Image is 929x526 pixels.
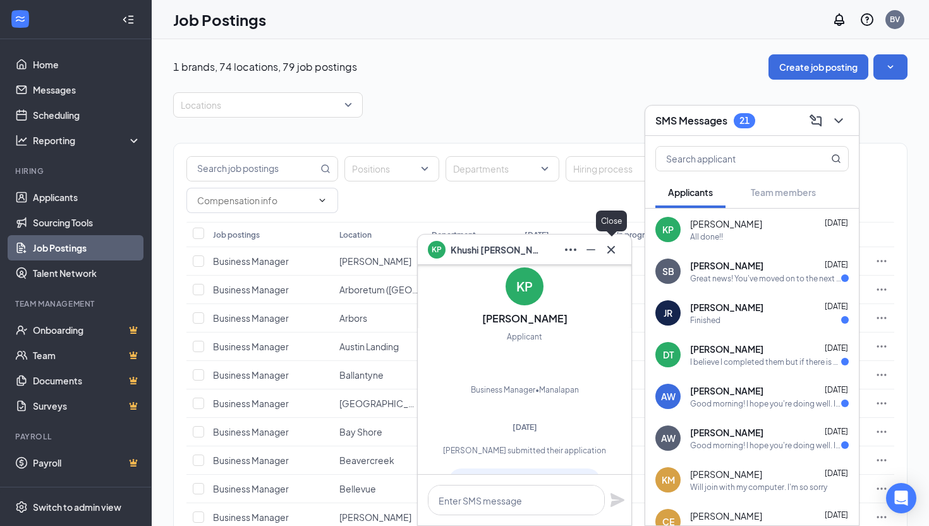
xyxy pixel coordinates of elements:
[507,331,542,343] div: Applicant
[751,187,816,198] span: Team members
[581,240,601,260] button: Minimize
[825,218,848,228] span: [DATE]
[875,283,888,296] svg: Ellipses
[875,369,888,381] svg: Ellipses
[14,13,27,25] svg: WorkstreamLogo
[690,343,763,355] span: [PERSON_NAME]
[213,426,289,437] span: Business Manager
[690,510,762,522] span: [PERSON_NAME]
[33,343,141,368] a: TeamCrown
[690,315,720,326] div: Finished
[333,304,425,333] td: Arbors
[829,111,849,131] button: ChevronDown
[690,259,763,272] span: [PERSON_NAME]
[768,54,868,80] button: Create job posting
[317,195,327,205] svg: ChevronDown
[875,255,888,267] svg: Ellipses
[339,511,411,523] span: [PERSON_NAME]
[333,418,425,446] td: Bay Shore
[890,14,900,25] div: BV
[33,393,141,419] a: SurveysCrown
[432,229,476,240] div: Department
[333,247,425,276] td: Anderson
[197,193,312,207] input: Compensation info
[825,510,848,520] span: [DATE]
[471,384,579,396] div: Business Manager • Manalapan
[806,111,826,131] button: ComposeMessage
[825,260,848,269] span: [DATE]
[832,12,847,27] svg: Notifications
[690,482,827,492] div: Will join with my computer. I'm so sorry
[339,312,367,324] span: Arbors
[563,242,578,257] svg: Ellipses
[655,114,727,128] h3: SMS Messages
[690,398,841,409] div: Good morning! I hope you're doing well. I'm reaching out to check on the status of my application...
[213,255,289,267] span: Business Manager
[339,369,384,381] span: Ballantyne
[690,357,841,367] div: I believe I completed them but if there is something I missed please resend so I can complete it!😊
[33,77,141,102] a: Messages
[15,166,138,176] div: Hiring
[884,61,897,73] svg: SmallChevronDown
[213,398,289,409] span: Business Manager
[339,341,399,352] span: Austin Landing
[610,492,625,508] svg: Plane
[661,390,676,403] div: AW
[213,369,289,381] span: Business Manager
[513,422,537,432] span: [DATE]
[333,276,425,304] td: Arboretum (Charlotte, NC)
[15,431,138,442] div: Payroll
[875,312,888,324] svg: Ellipses
[33,134,142,147] div: Reporting
[825,302,848,311] span: [DATE]
[825,468,848,478] span: [DATE]
[690,426,763,439] span: [PERSON_NAME]
[482,312,568,326] h3: [PERSON_NAME]
[320,164,331,174] svg: MagnifyingGlass
[601,240,621,260] button: Cross
[33,210,141,235] a: Sourcing Tools
[187,157,318,181] input: Search job postings
[886,483,916,513] div: Open Intercom Messenger
[875,511,888,523] svg: Ellipses
[33,450,141,475] a: PayrollCrown
[451,243,539,257] span: Khushi [PERSON_NAME]
[33,52,141,77] a: Home
[516,278,533,295] div: KP
[213,511,289,523] span: Business Manager
[33,260,141,286] a: Talent Network
[122,13,135,26] svg: Collapse
[690,301,763,314] span: [PERSON_NAME]
[33,317,141,343] a: OnboardingCrown
[663,348,674,361] div: DT
[662,223,674,236] div: KP
[518,222,610,247] th: [DATE]
[739,115,750,126] div: 21
[339,284,580,295] span: Arboretum ([GEOGRAPHIC_DATA], [GEOGRAPHIC_DATA])
[339,398,432,409] span: [GEOGRAPHIC_DATA]
[339,255,411,267] span: [PERSON_NAME]
[213,455,289,466] span: Business Manager
[690,440,841,451] div: Good morning! I hope you're doing well. I'm reaching out to check on the status of my application...
[333,475,425,503] td: Bellevue
[662,265,674,278] div: SB
[873,54,908,80] button: SmallChevronDown
[15,501,28,513] svg: Settings
[690,384,763,397] span: [PERSON_NAME]
[213,341,289,352] span: Business Manager
[213,229,260,240] div: Job postings
[668,187,713,198] span: Applicants
[15,298,138,309] div: Team Management
[664,307,672,319] div: JR
[333,389,425,418] td: Basking Ridge
[808,113,823,128] svg: ComposeMessage
[333,361,425,389] td: Ballantyne
[859,12,875,27] svg: QuestionInfo
[825,385,848,394] span: [DATE]
[213,483,289,494] span: Business Manager
[825,427,848,436] span: [DATE]
[662,474,675,486] div: KM
[33,368,141,393] a: DocumentsCrown
[831,154,841,164] svg: MagnifyingGlass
